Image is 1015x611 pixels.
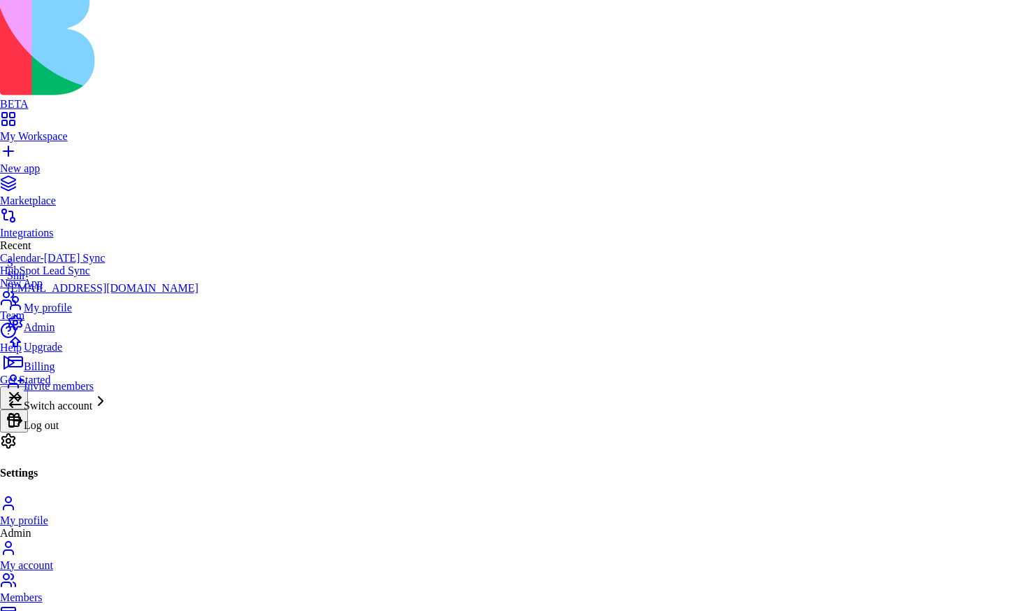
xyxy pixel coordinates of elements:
a: SShir[EMAIL_ADDRESS][DOMAIN_NAME] [7,257,199,295]
span: Invite members [24,380,94,392]
a: Billing [7,353,199,373]
span: Log out [24,419,59,431]
span: S [7,257,13,269]
a: Invite members [7,373,199,393]
div: Shir [7,269,199,282]
a: Admin [7,314,199,334]
span: Upgrade [24,341,62,353]
a: My profile [7,295,199,314]
a: Upgrade [7,334,199,353]
div: [EMAIL_ADDRESS][DOMAIN_NAME] [7,282,199,295]
span: Admin [24,321,55,333]
span: Switch account [24,400,92,412]
span: Billing [24,360,55,372]
span: My profile [24,302,72,314]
